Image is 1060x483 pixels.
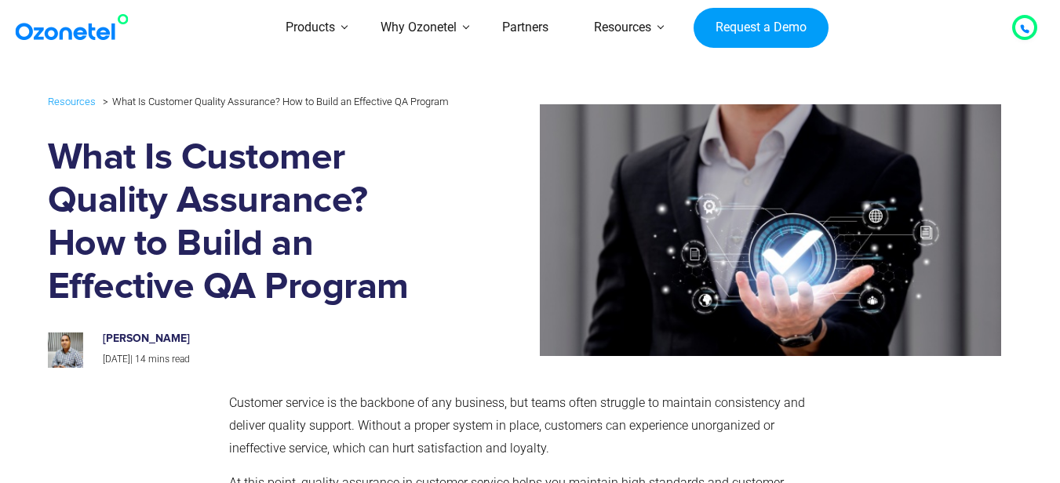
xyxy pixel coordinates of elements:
[229,392,825,459] p: Customer service is the backbone of any business, but teams often struggle to maintain consistenc...
[103,332,434,346] h6: [PERSON_NAME]
[48,93,96,111] a: Resources
[103,354,130,365] span: [DATE]
[99,92,449,111] li: What Is Customer Quality Assurance? How to Build an Effective QA Program
[103,351,434,369] p: |
[148,354,190,365] span: mins read
[694,8,828,49] a: Request a Demo
[48,136,450,309] h1: What Is Customer Quality Assurance? How to Build an Effective QA Program
[135,354,146,365] span: 14
[48,332,83,368] img: prashanth-kancherla_avatar_1-200x200.jpeg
